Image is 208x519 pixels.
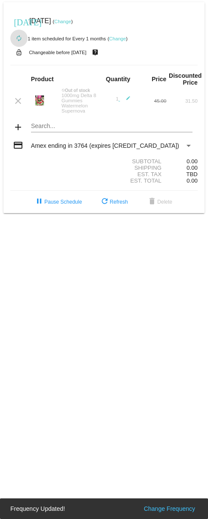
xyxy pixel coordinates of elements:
div: 1000mg Delta 8 Gummies Watermelon Supernova [57,93,104,113]
strong: Price [152,76,166,82]
mat-icon: live_help [90,47,100,58]
a: Change [109,36,126,41]
strong: Discounted Price [169,72,202,86]
span: Delete [147,199,172,205]
div: 45.00 [135,98,166,104]
div: Est. Total [104,177,166,184]
mat-select: Payment Method [31,142,193,149]
button: Refresh [93,194,135,210]
button: Pause Schedule [27,194,89,210]
button: Delete [140,194,179,210]
div: 0.00 [166,158,197,165]
div: Est. Tax [104,171,166,177]
span: Refresh [99,199,128,205]
strong: Quantity [106,76,130,82]
small: ( ) [53,19,73,24]
div: Out of stock [57,88,104,93]
mat-icon: edit [120,96,130,106]
img: JustDelta8_Gummies_Slices_WatermelonSupernova_1000mg-1.jpg [31,92,48,109]
div: Subtotal [104,158,166,165]
mat-icon: autorenew [14,34,24,44]
mat-icon: credit_card [13,140,23,150]
mat-icon: clear [13,96,23,106]
mat-icon: pause [34,197,44,207]
strong: Product [31,76,54,82]
span: TBD [186,171,197,177]
div: 31.50 [166,98,197,104]
mat-icon: [DATE] [14,16,24,27]
span: Amex ending in 3764 (expires [CREDIT_CARD_DATA]) [31,142,179,149]
mat-icon: not_interested [62,89,65,92]
span: 0.00 [186,177,198,184]
mat-icon: delete [147,197,157,207]
span: 1 [116,96,130,101]
small: Changeable before [DATE] [29,50,87,55]
small: 1 item scheduled for Every 1 months [10,36,106,41]
input: Search... [31,123,193,130]
button: Change Frequency [141,504,198,513]
a: Change [54,19,71,24]
mat-icon: refresh [99,197,110,207]
span: 0.00 [186,165,198,171]
simple-snack-bar: Frequency Updated! [10,504,198,513]
span: Pause Schedule [34,199,82,205]
mat-icon: lock_open [14,47,24,58]
mat-icon: add [13,122,23,132]
div: Shipping [104,165,166,171]
small: ( ) [108,36,128,41]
